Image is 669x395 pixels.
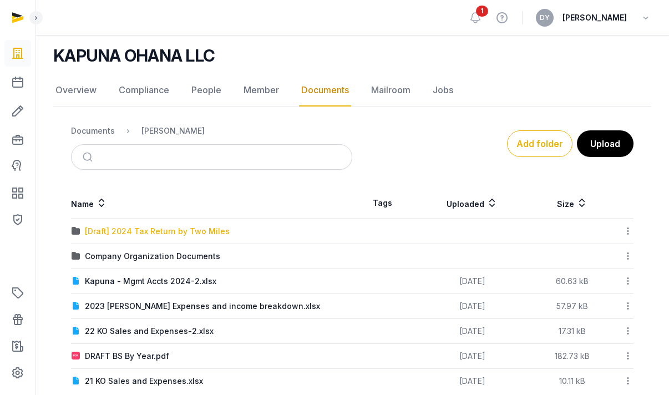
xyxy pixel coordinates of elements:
div: [PERSON_NAME] [141,125,205,136]
img: folder.svg [72,252,80,261]
nav: Tabs [53,74,651,107]
h2: KAPUNA OHANA LLC [53,45,215,65]
th: Size [532,188,613,219]
div: Company Organization Documents [85,251,220,262]
button: Add folder [507,130,572,157]
a: Overview [53,74,99,107]
img: document.svg [72,277,80,286]
nav: Breadcrumb [71,118,352,144]
button: Upload [577,130,633,157]
div: 21 KO Sales and Expenses.xlsx [85,376,203,387]
div: 22 KO Sales and Expenses-2.xlsx [85,326,214,337]
div: [Draft] 2024 Tax Return by Two Miles [85,226,230,237]
td: 182.73 kB [532,344,613,369]
div: DRAFT BS By Year.pdf [85,351,169,362]
a: Jobs [430,74,455,107]
td: 60.63 kB [532,269,613,294]
th: Name [71,188,352,219]
div: Documents [71,125,115,136]
span: 1 [476,6,488,17]
div: Kapuna - Mgmt Accts 2024-2.xlsx [85,276,216,287]
span: [DATE] [459,301,485,311]
button: DY [536,9,554,27]
span: [DATE] [459,276,485,286]
img: document.svg [72,327,80,336]
a: Member [241,74,281,107]
td: 57.97 kB [532,294,613,319]
th: Uploaded [413,188,532,219]
img: folder.svg [72,227,80,236]
span: DY [540,14,550,21]
span: [DATE] [459,351,485,361]
span: [DATE] [459,326,485,336]
button: Submit [76,145,102,169]
div: 2023 [PERSON_NAME] Expenses and income breakdown.xlsx [85,301,320,312]
span: [PERSON_NAME] [562,11,627,24]
img: document.svg [72,377,80,386]
img: document.svg [72,302,80,311]
img: pdf.svg [72,352,80,361]
td: 10.11 kB [532,369,613,394]
th: Tags [352,188,413,219]
a: Documents [299,74,351,107]
span: [DATE] [459,376,485,386]
iframe: Chat Widget [614,342,669,395]
a: Mailroom [369,74,413,107]
a: Compliance [116,74,171,107]
a: People [189,74,224,107]
td: 17.31 kB [532,319,613,344]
